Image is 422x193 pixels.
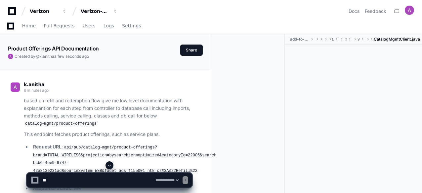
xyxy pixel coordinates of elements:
img: ACg8ocKGBNQ52QSK5jfzVjWMyfslDwz9pWz-hnaw9gZSdrKQv8TeKQ=s96-c [8,54,13,59]
span: add-to-reserve-order-validation-tbv [290,37,309,42]
p: This endpoint fetches product offerings, such as service plans. [24,131,192,138]
li: : [31,143,192,174]
code: catalog-mgmt/product-offerings [24,121,98,127]
span: 8 minutes ago [24,88,49,93]
div: Verizon [30,8,58,15]
img: ACg8ocKGBNQ52QSK5jfzVjWMyfslDwz9pWz-hnaw9gZSdrKQv8TeKQ=s96-c [405,6,414,15]
p: based on refill and redemption flow give me low level documentation with explanantion for each st... [24,97,192,127]
div: Verizon-Clarify-Order-Management [81,8,109,15]
span: Users [83,24,96,28]
a: Settings [122,18,141,34]
span: Created by [15,54,89,59]
span: k.anitha [24,82,44,87]
a: Users [83,18,96,34]
span: a few seconds ago [54,54,89,59]
strong: Request URL [33,144,62,149]
app-text-character-animate: Product Offerings API Documentation [8,45,99,52]
img: ACg8ocKGBNQ52QSK5jfzVjWMyfslDwz9pWz-hnaw9gZSdrKQv8TeKQ=s96-c [11,82,20,92]
span: tracfone [332,37,333,42]
a: Docs [349,8,359,15]
a: Home [22,18,36,34]
span: @ [35,54,39,59]
a: Logs [104,18,114,34]
span: validation [358,37,360,42]
iframe: Open customer support [401,171,419,189]
a: Pull Requests [44,18,74,34]
button: Feedback [365,8,386,15]
button: Share [180,45,203,56]
span: k.anitha [39,54,54,59]
span: CatalogMgmtClient.java [374,37,420,42]
span: Settings [122,24,141,28]
span: Home [22,24,36,28]
button: Verizon [27,5,69,17]
span: Pull Requests [44,24,74,28]
span: Logs [104,24,114,28]
button: Verizon-Clarify-Order-Management [78,5,120,17]
span: reserve [346,37,347,42]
